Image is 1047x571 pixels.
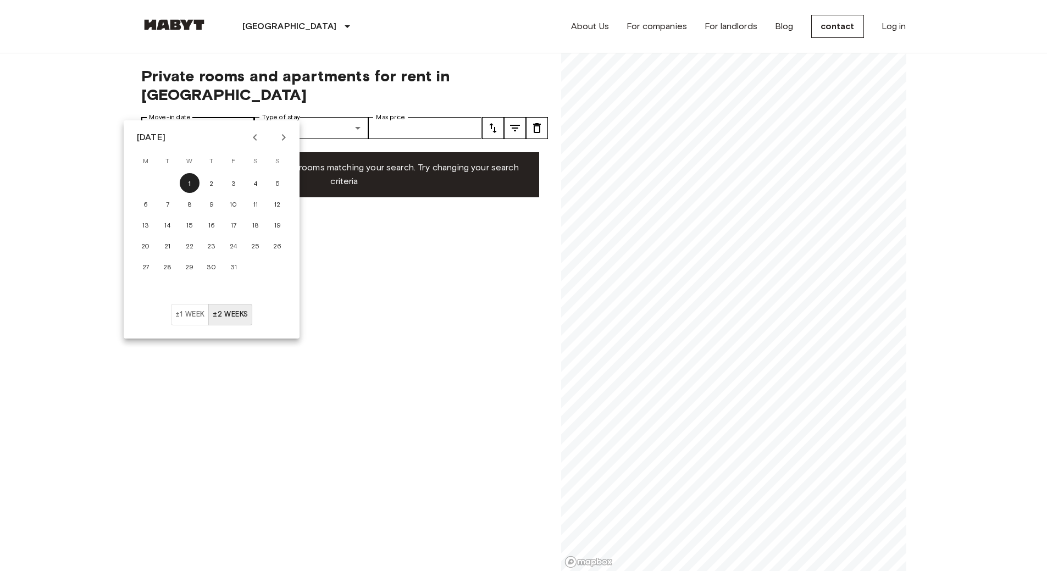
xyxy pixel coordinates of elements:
[627,20,687,33] a: For companies
[171,304,209,325] button: ±1 week
[253,157,258,165] font: S
[143,157,148,165] font: M
[164,221,171,229] font: 14
[209,157,213,165] font: T
[186,242,194,250] font: 22
[482,117,504,139] button: tune
[213,310,248,318] font: ±2 weeks
[180,150,200,172] span: Wednesday
[274,200,281,208] font: 12
[141,66,451,104] font: Private rooms and apartments for rent in [GEOGRAPHIC_DATA]
[571,20,609,33] a: About Us
[164,242,171,250] font: 21
[209,179,213,187] font: 2
[775,20,794,33] a: Blog
[224,150,243,172] span: Friday
[246,128,264,147] button: Previous month
[175,310,205,318] font: ±1 week
[705,20,757,33] a: For landlords
[141,242,150,250] font: 20
[165,157,169,165] font: T
[137,132,165,142] font: [DATE]
[231,179,236,187] font: 3
[262,113,300,121] font: Type of stay
[143,200,148,208] font: 6
[208,221,215,229] font: 16
[158,150,178,172] span: Tuesday
[526,117,548,139] button: tune
[811,15,864,38] a: contact
[142,221,149,229] font: 13
[231,157,235,165] font: F
[187,200,192,208] font: 8
[171,304,253,325] div: Move In Flexibility
[207,263,217,271] font: 30
[627,21,687,31] font: For companies
[274,221,281,229] font: 19
[231,221,237,229] font: 17
[208,304,252,325] button: ±2 weeks
[253,200,258,208] font: 11
[207,242,216,250] font: 23
[775,21,794,31] font: Blog
[252,221,259,229] font: 18
[230,200,237,208] font: 10
[209,200,214,208] font: 9
[274,128,293,147] button: Next month
[275,157,280,165] font: S
[268,150,287,172] span: Sunday
[202,150,221,172] span: Thursday
[166,200,169,208] font: 7
[163,263,172,271] font: 28
[504,117,526,139] button: tune
[882,21,906,31] font: Log in
[821,21,855,31] font: contact
[564,556,613,568] a: Mapbox logo
[246,150,265,172] span: Saturday
[705,21,757,31] font: For landlords
[185,263,194,271] font: 29
[571,21,609,31] font: About Us
[136,150,156,172] span: Monday
[170,162,519,186] font: Unfortunately there are no free rooms matching your search. Try changing your search criteria
[186,221,193,229] font: 15
[142,263,149,271] font: 27
[273,242,282,250] font: 26
[251,242,260,250] font: 25
[242,21,337,31] font: [GEOGRAPHIC_DATA]
[230,242,237,250] font: 24
[188,179,191,187] font: 1
[253,179,257,187] font: 4
[186,157,192,165] font: W
[149,113,191,121] font: Move-in date
[230,263,237,271] font: 31
[141,19,207,30] img: Habyt
[882,20,906,33] a: Log in
[275,179,280,187] font: 5
[376,113,406,121] font: Max price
